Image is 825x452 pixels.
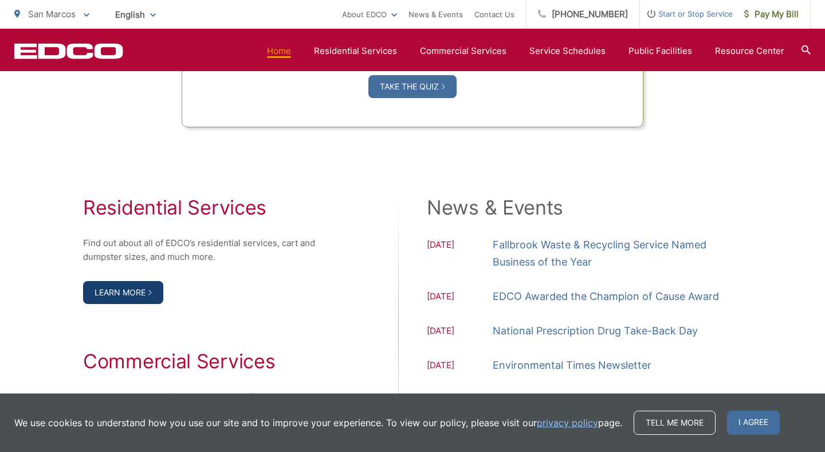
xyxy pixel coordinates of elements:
[427,359,493,374] span: [DATE]
[408,7,463,21] a: News & Events
[427,238,493,271] span: [DATE]
[727,411,780,435] span: I agree
[83,390,329,418] p: View our services to find the most cost effective waste collection and/or recycling program for you.
[474,7,514,21] a: Contact Us
[427,290,493,305] span: [DATE]
[83,196,329,219] h2: Residential Services
[493,322,698,340] a: National Prescription Drug Take-Back Day
[493,288,719,305] a: EDCO Awarded the Champion of Cause Award
[427,324,493,340] span: [DATE]
[493,357,651,374] a: Environmental Times Newsletter
[28,9,76,20] span: San Marcos
[744,7,799,21] span: Pay My Bill
[628,44,692,58] a: Public Facilities
[14,416,622,430] p: We use cookies to understand how you use our site and to improve your experience. To view our pol...
[715,44,784,58] a: Resource Center
[529,44,606,58] a: Service Schedules
[14,43,123,59] a: EDCD logo. Return to the homepage.
[420,44,506,58] a: Commercial Services
[493,391,527,408] a: [DATE]
[493,236,742,271] a: Fallbrook Waste & Recycling Service Named Business of the Year
[107,5,164,25] span: English
[83,281,163,304] a: Learn More
[267,44,291,58] a: Home
[342,7,397,21] a: About EDCO
[368,75,457,98] a: Take the Quiz
[83,350,329,373] h2: Commercial Services
[83,236,329,264] p: Find out about all of EDCO’s residential services, cart and dumpster sizes, and much more.
[537,416,598,430] a: privacy policy
[634,411,716,435] a: Tell me more
[427,196,742,219] h2: News & Events
[314,44,397,58] a: Residential Services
